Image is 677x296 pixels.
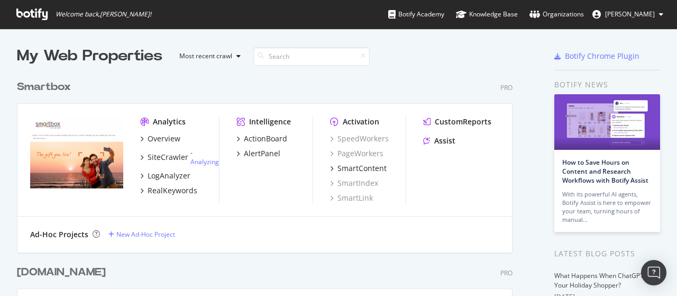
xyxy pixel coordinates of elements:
[30,116,123,191] img: smartbox.com
[330,163,387,174] a: SmartContent
[116,230,175,239] div: New Ad-Hoc Project
[190,148,219,166] div: -
[330,178,378,189] a: SmartIndex
[500,83,513,92] div: Pro
[140,133,180,144] a: Overview
[17,46,162,67] div: My Web Properties
[423,136,455,146] a: Assist
[584,6,672,23] button: [PERSON_NAME]
[140,185,197,196] a: RealKeywords
[343,116,379,127] div: Activation
[435,116,491,127] div: CustomReports
[423,116,491,127] a: CustomReports
[236,133,287,144] a: ActionBoard
[554,248,660,259] div: Latest Blog Posts
[179,53,232,59] div: Most recent crawl
[330,193,373,203] a: SmartLink
[17,265,110,280] a: [DOMAIN_NAME]
[330,148,383,159] a: PageWorkers
[337,163,387,174] div: SmartContent
[565,51,639,61] div: Botify Chrome Plugin
[249,116,291,127] div: Intelligence
[190,157,219,166] a: Analyzing
[330,133,389,144] a: SpeedWorkers
[388,9,444,20] div: Botify Academy
[456,9,518,20] div: Knowledge Base
[108,230,175,239] a: New Ad-Hoc Project
[56,10,151,19] span: Welcome back, [PERSON_NAME] !
[554,94,660,150] img: How to Save Hours on Content and Research Workflows with Botify Assist
[140,171,190,181] a: LogAnalyzer
[171,48,245,65] button: Most recent crawl
[148,133,180,144] div: Overview
[641,260,666,285] div: Open Intercom Messenger
[17,265,106,280] div: [DOMAIN_NAME]
[562,158,648,185] a: How to Save Hours on Content and Research Workflows with Botify Assist
[500,268,513,277] div: Pro
[605,10,655,19] span: Lamar Marsh
[17,79,71,95] div: Smartbox
[529,9,584,20] div: Organizations
[244,133,287,144] div: ActionBoard
[562,190,652,224] div: With its powerful AI agents, Botify Assist is here to empower your team, turning hours of manual…
[554,79,660,91] div: Botify news
[554,51,639,61] a: Botify Chrome Plugin
[140,148,219,166] a: SiteCrawler- Analyzing
[554,271,650,290] a: What Happens When ChatGPT Is Your Holiday Shopper?
[253,47,370,66] input: Search
[236,148,280,159] a: AlertPanel
[148,171,190,181] div: LogAnalyzer
[17,79,75,95] a: Smartbox
[148,185,197,196] div: RealKeywords
[148,152,188,163] div: SiteCrawler
[153,116,186,127] div: Analytics
[244,148,280,159] div: AlertPanel
[434,136,455,146] div: Assist
[30,229,88,240] div: Ad-Hoc Projects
